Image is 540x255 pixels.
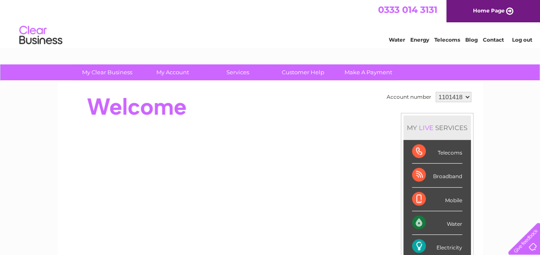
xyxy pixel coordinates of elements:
a: My Account [137,64,208,80]
a: Telecoms [434,36,460,43]
a: 0333 014 3131 [378,4,437,15]
td: Account number [384,90,433,104]
a: Customer Help [268,64,339,80]
a: Water [389,36,405,43]
div: Clear Business is a trading name of Verastar Limited (registered in [GEOGRAPHIC_DATA] No. 3667643... [67,5,473,42]
div: Telecoms [412,140,462,164]
div: Water [412,211,462,235]
div: Mobile [412,188,462,211]
a: Make A Payment [333,64,404,80]
a: Contact [483,36,504,43]
a: Blog [465,36,478,43]
a: Energy [410,36,429,43]
a: Services [202,64,273,80]
div: LIVE [417,124,435,132]
img: logo.png [19,22,63,49]
a: My Clear Business [72,64,143,80]
div: Broadband [412,164,462,187]
div: MY SERVICES [403,115,471,140]
a: Log out [512,36,532,43]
